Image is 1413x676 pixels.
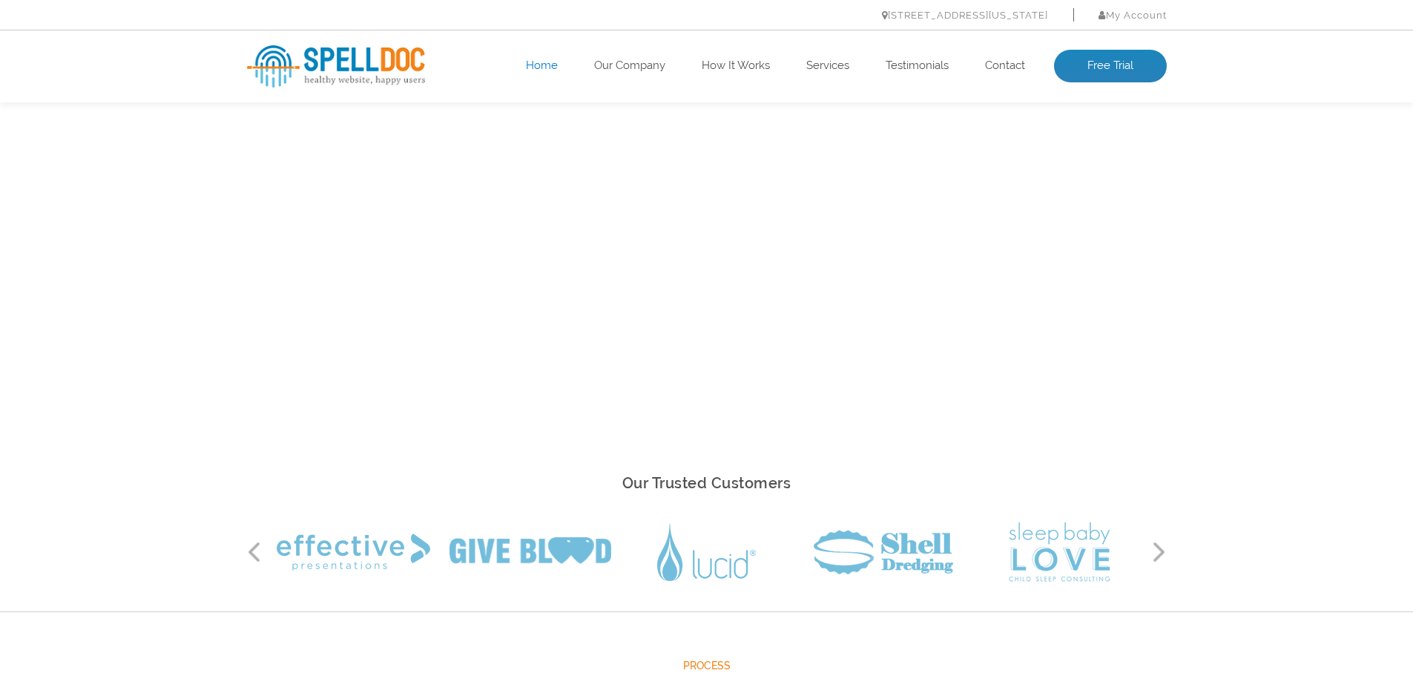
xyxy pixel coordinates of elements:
img: Sleep Baby Love [1009,522,1110,582]
img: Give Blood [449,537,611,567]
img: Lucid [657,524,756,581]
button: Next [1152,541,1167,563]
span: Process [247,657,1167,675]
img: Shell Dredging [814,530,953,574]
img: Effective [277,534,430,571]
button: Previous [247,541,262,563]
h2: Our Trusted Customers [247,470,1167,496]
